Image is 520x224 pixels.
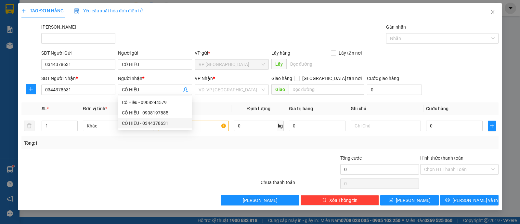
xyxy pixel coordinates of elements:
[386,24,406,30] label: Gán nhãn
[118,118,192,128] div: CÔ HIẾU - 0344378631
[348,102,423,115] th: Ghi chú
[340,155,362,161] span: Tổng cước
[24,121,34,131] button: delete
[41,24,76,30] label: Mã ĐH
[286,59,365,69] input: Dọc đường
[42,106,47,111] span: SL
[329,197,357,204] span: Xóa Thông tin
[452,197,498,204] span: [PERSON_NAME] và In
[322,198,327,203] span: delete
[83,106,107,111] span: Đơn vị tính
[41,33,115,44] input: Mã ĐH
[351,121,421,131] input: Ghi Chú
[271,50,290,56] span: Lấy hàng
[271,84,289,95] span: Giao
[74,8,143,13] span: Yêu cầu xuất hóa đơn điện tử
[183,87,188,92] span: user-add
[488,123,496,128] span: plus
[41,75,115,82] div: SĐT Người Nhận
[24,139,201,147] div: Tổng: 1
[277,121,284,131] span: kg
[380,195,439,205] button: save[PERSON_NAME]
[21,8,26,13] span: plus
[3,3,26,26] img: logo.jpg
[243,197,278,204] span: [PERSON_NAME]
[301,195,379,205] button: deleteXóa Thông tin
[118,108,192,118] div: CÔ HIẾU - 0908197885
[118,75,192,82] div: Người nhận
[300,75,364,82] span: [GEOGRAPHIC_DATA] tận nơi
[3,3,94,28] li: Nam Hải Limousine
[195,76,213,81] span: VP Nhận
[45,35,86,57] li: VP VP [PERSON_NAME] Lão
[420,155,463,161] label: Hình thức thanh toán
[74,8,79,14] img: icon
[118,97,192,108] div: Cô Hiếu - 0908244579
[488,121,496,131] button: plus
[26,84,36,94] button: plus
[484,3,502,21] button: Close
[271,76,292,81] span: Giao hàng
[367,85,422,95] input: Cước giao hàng
[3,35,45,42] li: VP VP chợ Mũi Né
[271,59,286,69] span: Lấy
[289,121,345,131] input: 0
[389,198,393,203] span: save
[199,59,265,69] span: VP chợ Mũi Né
[159,121,229,131] input: VD: Bàn, Ghế
[336,49,364,57] span: Lấy tận nơi
[122,120,188,127] div: CÔ HIẾU - 0344378631
[426,106,448,111] span: Cước hàng
[490,9,495,15] span: close
[289,84,365,95] input: Dọc đường
[21,8,64,13] span: TẠO ĐƠN HÀNG
[87,121,149,131] span: Khác
[221,195,299,205] button: [PERSON_NAME]
[440,195,499,205] button: printer[PERSON_NAME] và In
[26,86,36,92] span: plus
[118,49,192,57] div: Người gửi
[195,49,269,57] div: VP gửi
[122,109,188,116] div: CÔ HIẾU - 0908197885
[247,106,270,111] span: Định lượng
[260,179,340,190] div: Chưa thanh toán
[289,106,313,111] span: Giá trị hàng
[122,99,188,106] div: Cô Hiếu - 0908244579
[41,49,115,57] div: SĐT Người Gửi
[445,198,450,203] span: printer
[367,76,399,81] label: Cước giao hàng
[3,44,8,48] span: environment
[396,197,431,204] span: [PERSON_NAME]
